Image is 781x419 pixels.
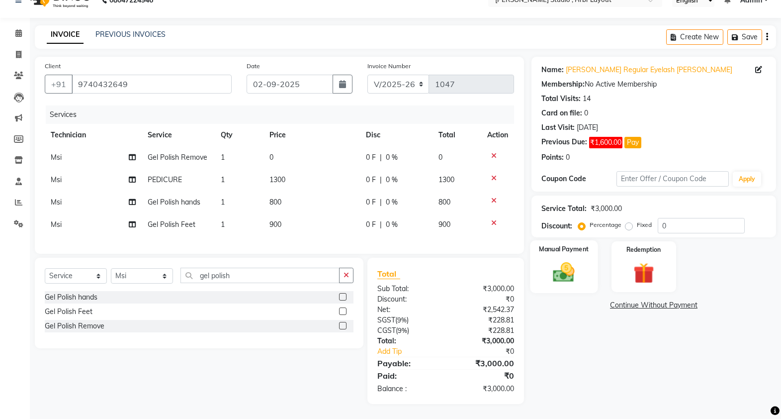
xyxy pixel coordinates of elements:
span: | [380,175,382,185]
th: Disc [360,124,433,146]
div: Membership: [541,79,585,90]
span: 0 [269,153,273,162]
div: ₹228.81 [446,325,522,336]
div: Last Visit: [541,122,575,133]
div: Discount: [370,294,446,305]
div: ₹3,000.00 [446,384,522,394]
div: Service Total: [541,204,587,214]
span: Gel Polish hands [148,198,200,207]
span: 0 % [386,219,398,230]
label: Percentage [590,220,621,229]
span: 9% [397,316,407,324]
div: ₹3,000.00 [591,204,622,214]
div: Gel Polish Feet [45,307,92,317]
span: ₹1,600.00 [589,137,622,148]
button: Create New [666,29,723,45]
span: 0 F [366,152,376,163]
span: Total [377,269,400,279]
div: Coupon Code [541,174,616,184]
span: 1300 [269,175,285,184]
div: Total Visits: [541,94,581,104]
div: ₹3,000.00 [446,336,522,346]
span: Gel Polish Feet [148,220,195,229]
span: 0 [438,153,442,162]
div: Balance : [370,384,446,394]
div: Points: [541,152,564,163]
div: [DATE] [577,122,598,133]
div: Discount: [541,221,572,231]
span: 800 [438,198,450,207]
input: Search by Name/Mobile/Email/Code [72,75,232,94]
div: 0 [566,152,570,163]
span: 0 F [366,175,376,185]
img: _cash.svg [546,260,582,285]
label: Date [247,62,260,71]
span: | [380,197,382,208]
div: Paid: [370,370,446,382]
div: ( ) [370,325,446,336]
a: PREVIOUS INVOICES [95,30,166,39]
div: ₹228.81 [446,315,522,325]
span: Msi [51,198,62,207]
div: Total: [370,336,446,346]
th: Price [263,124,360,146]
th: Qty [215,124,263,146]
div: Sub Total: [370,284,446,294]
span: CGST [377,326,396,335]
div: ₹2,542.37 [446,305,522,315]
label: Redemption [626,245,661,254]
button: +91 [45,75,73,94]
span: 900 [269,220,281,229]
button: Apply [733,172,761,187]
div: Gel Polish Remove [45,321,104,331]
a: Add Tip [370,346,458,357]
label: Manual Payment [539,244,589,254]
span: 900 [438,220,450,229]
a: Continue Without Payment [533,300,774,311]
button: Save [727,29,762,45]
div: Name: [541,65,564,75]
img: _gift.svg [627,260,661,286]
label: Fixed [637,220,652,229]
span: 1 [221,175,225,184]
div: ( ) [370,315,446,325]
span: 1 [221,220,225,229]
div: 0 [584,108,588,118]
span: 9% [398,326,407,334]
div: ₹3,000.00 [446,284,522,294]
span: 1 [221,198,225,207]
button: Pay [624,137,641,148]
th: Action [481,124,514,146]
span: Gel Polish Remove [148,153,207,162]
span: Msi [51,153,62,162]
span: 1300 [438,175,454,184]
span: SGST [377,315,395,324]
div: Card on file: [541,108,582,118]
th: Total [433,124,481,146]
th: Service [142,124,215,146]
div: 14 [583,94,591,104]
span: | [380,152,382,163]
span: 0 F [366,219,376,230]
span: | [380,219,382,230]
div: Previous Due: [541,137,587,148]
div: Gel Polish hands [45,292,97,303]
span: 0 % [386,152,398,163]
input: Search or Scan [180,268,340,283]
span: 0 F [366,197,376,208]
label: Invoice Number [367,62,411,71]
a: INVOICE [47,26,84,44]
div: ₹0 [446,294,522,305]
span: 800 [269,198,281,207]
div: ₹0 [446,370,522,382]
div: Payable: [370,357,446,369]
span: 1 [221,153,225,162]
th: Technician [45,124,142,146]
input: Enter Offer / Coupon Code [616,171,729,187]
div: Services [46,105,521,124]
div: Net: [370,305,446,315]
span: 0 % [386,175,398,185]
div: ₹0 [458,346,521,357]
a: [PERSON_NAME] Regular Eyelash [PERSON_NAME] [566,65,732,75]
label: Client [45,62,61,71]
